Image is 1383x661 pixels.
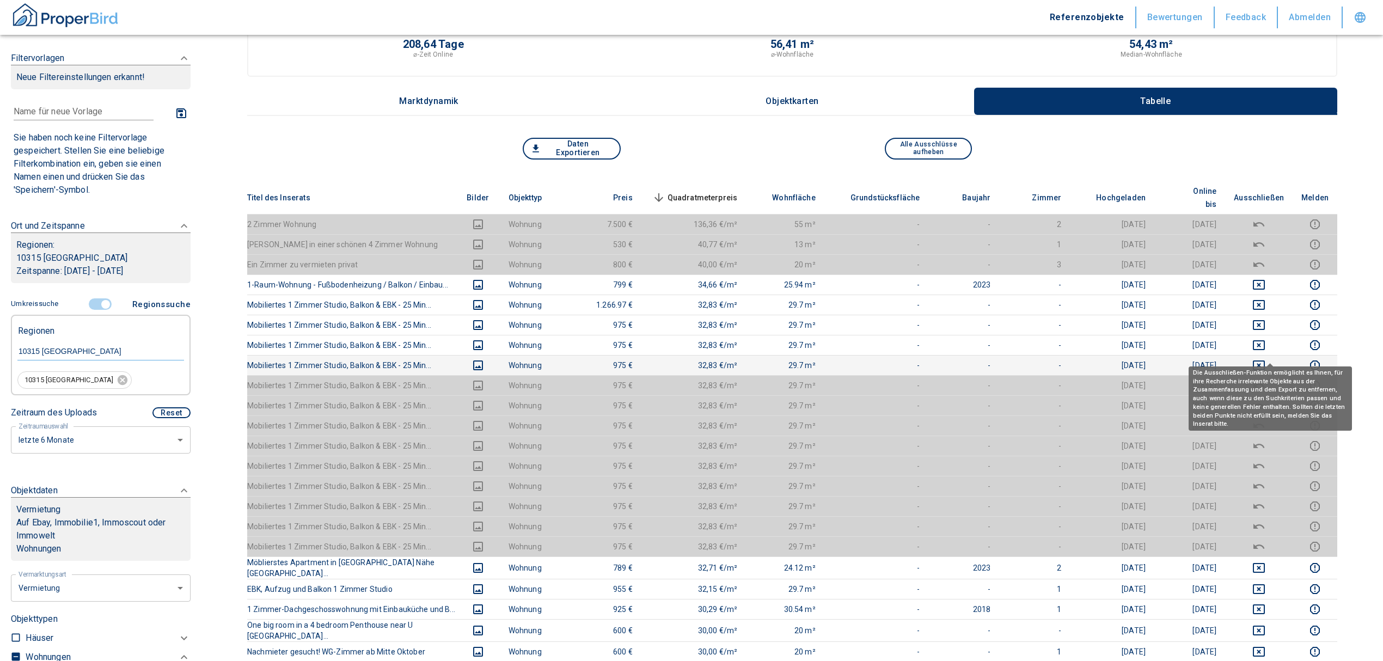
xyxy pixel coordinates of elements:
td: 32,83 €/m² [641,355,746,375]
td: - [928,516,999,536]
td: - [999,476,1070,496]
button: report this listing [1301,540,1329,553]
p: Zeitspanne: [DATE] - [DATE] [16,265,185,278]
div: FiltervorlagenNeue Filtereinstellungen erkannt! [11,100,191,200]
td: 32,71 €/m² [641,556,746,579]
button: Feedback [1215,7,1278,28]
td: 29.7 m² [746,295,824,315]
td: - [824,496,929,516]
p: Sie haben noch keine Filtervorlage gespeichert. Stellen Sie eine beliebige Filterkombination ein,... [14,131,188,197]
button: Regionssuche [128,294,191,315]
button: images [465,339,491,352]
td: - [824,395,929,415]
th: Mobiliertes 1 Zimmer Studio, Balkon & EBK - 25 Min... [247,516,456,536]
button: deselect this listing [1234,624,1284,637]
button: deselect this listing [1234,319,1284,332]
td: 32,83 €/m² [641,395,746,415]
td: 799 € [571,274,641,295]
p: Filtervorlagen [11,52,64,65]
button: report this listing [1301,480,1329,493]
td: 29.7 m² [746,496,824,516]
td: - [999,395,1070,415]
a: ProperBird Logo and Home Button [11,2,120,33]
div: ObjektdatenVermietungAuf Ebay, Immobilie1, Immoscout oder ImmoweltWohnungen [11,473,191,572]
p: 56,41 m² [770,39,815,50]
button: deselect this listing [1234,238,1284,251]
td: 975 € [571,436,641,456]
button: Daten Exportieren [523,138,621,160]
td: [DATE] [1070,335,1154,355]
td: [DATE] [1070,234,1154,254]
button: images [465,500,491,513]
button: report this listing [1301,238,1329,251]
button: deselect this listing [1234,258,1284,271]
p: Vermietung [16,503,61,516]
td: 32,83 €/m² [641,436,746,456]
span: Baujahr [945,191,990,204]
td: [DATE] [1070,415,1154,436]
td: 29.7 m² [746,315,824,335]
td: - [824,295,929,315]
th: Ausschließen [1225,181,1293,215]
button: images [465,540,491,553]
td: Wohnung [500,234,571,254]
td: [DATE] [1154,536,1225,556]
td: 32,83 €/m² [641,516,746,536]
td: - [928,395,999,415]
p: Ort und Zeitspanne [11,219,85,232]
button: report this listing [1301,500,1329,513]
td: [DATE] [1070,315,1154,335]
td: Wohnung [500,496,571,516]
div: wrapped label tabs example [247,88,1337,115]
div: Die Ausschließen-Funktion ermöglicht es Ihnen, für ihre Recherche irrelevante Objekte aus der Zus... [1189,366,1352,431]
td: [DATE] [1154,274,1225,295]
td: - [824,254,929,274]
p: Häuser [26,632,53,645]
td: Wohnung [500,476,571,496]
button: report this listing [1301,645,1329,658]
p: ⌀-Wohnfläche [771,50,813,59]
th: Ein Zimmer zu vermieten privat [247,254,456,274]
td: - [928,496,999,516]
button: Bewertungen [1136,7,1215,28]
td: - [824,415,929,436]
button: images [465,319,491,332]
td: 32,83 €/m² [641,375,746,395]
button: images [465,561,491,574]
button: report this listing [1301,258,1329,271]
button: report this listing [1301,561,1329,574]
button: deselect this listing [1234,218,1284,231]
td: Wohnung [500,375,571,395]
td: - [928,536,999,556]
td: [DATE] [1154,375,1225,395]
td: [DATE] [1154,476,1225,496]
span: Hochgeladen [1079,191,1146,204]
td: [DATE] [1154,315,1225,335]
th: Mobiliertes 1 Zimmer Studio, Balkon & EBK - 25 Min... [247,375,456,395]
button: report this listing [1301,460,1329,473]
div: letzte 6 Monate [11,425,191,454]
td: 40,00 €/m² [641,254,746,274]
td: - [999,415,1070,436]
button: report this listing [1301,319,1329,332]
td: - [999,436,1070,456]
td: 32,83 €/m² [641,415,746,436]
td: - [824,315,929,335]
button: deselect this listing [1234,561,1284,574]
img: ProperBird Logo and Home Button [11,2,120,29]
button: images [465,603,491,616]
td: - [928,456,999,476]
p: ⌀-Zeit Online [413,50,452,59]
td: [DATE] [1070,295,1154,315]
td: - [999,496,1070,516]
div: FiltervorlagenNeue Filtereinstellungen erkannt! [11,294,191,454]
td: - [824,436,929,456]
button: images [465,583,491,596]
td: - [928,436,999,456]
div: Häuser [26,628,191,647]
td: - [928,415,999,436]
td: [DATE] [1070,395,1154,415]
th: Bilder [456,181,500,215]
span: 10315 [GEOGRAPHIC_DATA] [18,375,120,385]
td: Wohnung [500,436,571,456]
